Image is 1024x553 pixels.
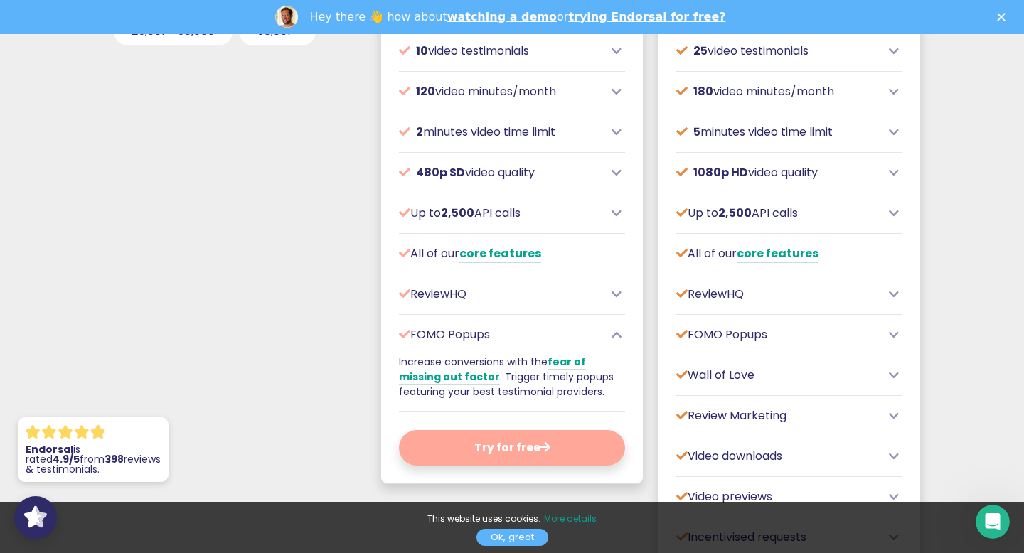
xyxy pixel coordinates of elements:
p: video testimonials [676,43,881,60]
div: Close [997,13,1011,21]
p: is rated from reviews & testimonials. [26,444,161,474]
a: fear of missing out factor [399,355,586,385]
span: 120 [416,83,435,100]
a: More details [544,512,597,526]
p: Review Marketing [676,407,881,424]
p: Increase conversions with the . Trigger timely popups featuring your best testimonial providers. [399,355,625,399]
p: video testimonials [399,43,604,60]
span: 480p SD [416,164,465,181]
span: 2,500 [441,205,474,221]
p: This website uses cookies. [14,512,1010,525]
p: All of our [676,245,881,262]
span: 2 [416,124,423,140]
p: FOMO Popups [399,326,604,343]
p: Video downloads [676,448,881,465]
p: video quality [399,164,604,181]
p: Wall of Love [676,367,881,384]
p: FOMO Popups [676,326,881,343]
p: Up to API calls [676,205,881,222]
p: ReviewHQ [399,286,604,303]
span: 5 [693,124,700,140]
a: core features [459,245,541,263]
img: Profile image for Dean [275,6,298,28]
p: Video previews [676,488,881,505]
span: 10 [416,43,428,59]
strong: 398 [105,452,124,466]
span: 1080p HD [693,164,748,181]
p: video minutes/month [399,83,604,100]
p: video minutes/month [676,83,881,100]
span: 2,500 [718,205,752,221]
p: minutes video time limit [399,124,604,141]
a: watching a demo [447,10,557,23]
span: 25 [693,43,708,59]
p: ReviewHQ [676,286,881,303]
span: 180 [693,83,713,100]
strong: Endorsal [26,442,73,456]
button: Try for free [399,430,625,466]
strong: 4.9/5 [53,452,80,466]
a: Ok, great [476,529,548,546]
p: minutes video time limit [676,124,881,141]
p: All of our [399,245,604,262]
div: Hey there 👋 how about or [309,10,725,24]
a: core features [737,245,818,263]
a: trying Endorsal for free? [568,10,725,23]
iframe: Intercom live chat [976,505,1010,539]
p: video quality [676,164,881,181]
p: Up to API calls [399,205,604,222]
